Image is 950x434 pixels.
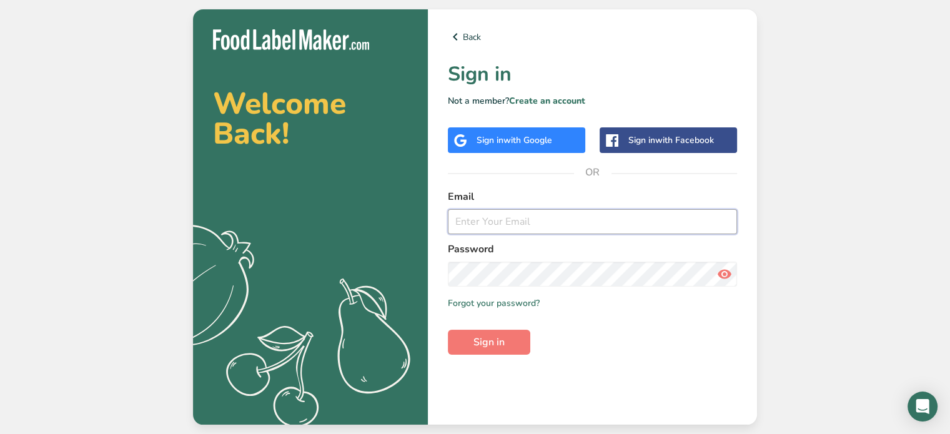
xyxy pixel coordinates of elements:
a: Create an account [509,95,585,107]
p: Not a member? [448,94,737,107]
h1: Sign in [448,59,737,89]
button: Sign in [448,330,530,355]
span: with Facebook [655,134,714,146]
input: Enter Your Email [448,209,737,234]
div: Sign in [477,134,552,147]
a: Back [448,29,737,44]
span: with Google [503,134,552,146]
div: Sign in [628,134,714,147]
img: Food Label Maker [213,29,369,50]
a: Forgot your password? [448,297,540,310]
label: Password [448,242,737,257]
div: Open Intercom Messenger [908,392,938,422]
span: OR [574,154,611,191]
label: Email [448,189,737,204]
span: Sign in [473,335,505,350]
h2: Welcome Back! [213,89,408,149]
